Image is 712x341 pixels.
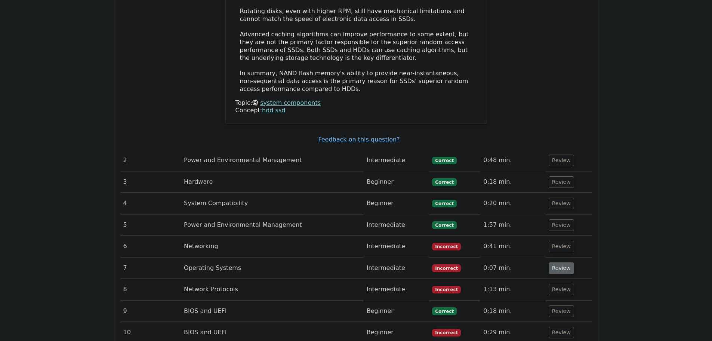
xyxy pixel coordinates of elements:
td: Intermediate [364,214,429,236]
span: Correct [432,307,456,315]
td: Intermediate [364,236,429,257]
td: Intermediate [364,279,429,300]
button: Review [549,305,574,317]
td: 1:57 min. [480,214,545,236]
td: 0:18 min. [480,301,545,322]
td: 0:07 min. [480,258,545,279]
span: Incorrect [432,286,461,293]
td: BIOS and UEFI [181,301,364,322]
td: Beginner [364,171,429,193]
td: Network Protocols [181,279,364,300]
button: Review [549,262,574,274]
td: Hardware [181,171,364,193]
td: 5 [120,214,181,236]
td: 6 [120,236,181,257]
button: Review [549,327,574,338]
td: Power and Environmental Management [181,214,364,236]
a: system components [260,99,321,106]
button: Review [549,241,574,252]
button: Review [549,219,574,231]
span: Incorrect [432,329,461,337]
span: Correct [432,157,456,164]
td: 9 [120,301,181,322]
a: Feedback on this question? [318,136,400,143]
a: hdd ssd [262,107,285,114]
td: Power and Environmental Management [181,150,364,171]
td: 0:18 min. [480,171,545,193]
td: 0:20 min. [480,193,545,214]
span: Incorrect [432,264,461,272]
span: Incorrect [432,243,461,250]
td: 0:41 min. [480,236,545,257]
td: 3 [120,171,181,193]
button: Review [549,155,574,166]
td: Intermediate [364,258,429,279]
button: Review [549,176,574,188]
span: Correct [432,200,456,207]
td: 2 [120,150,181,171]
td: System Compatibility [181,193,364,214]
td: 7 [120,258,181,279]
td: 4 [120,193,181,214]
td: 0:48 min. [480,150,545,171]
button: Review [549,284,574,295]
td: Operating Systems [181,258,364,279]
div: Concept: [235,107,477,115]
td: Beginner [364,301,429,322]
td: Beginner [364,193,429,214]
td: Intermediate [364,150,429,171]
span: Correct [432,221,456,229]
div: Topic: [235,99,477,107]
button: Review [549,198,574,209]
td: 1:13 min. [480,279,545,300]
span: Correct [432,178,456,186]
td: Networking [181,236,364,257]
td: 8 [120,279,181,300]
